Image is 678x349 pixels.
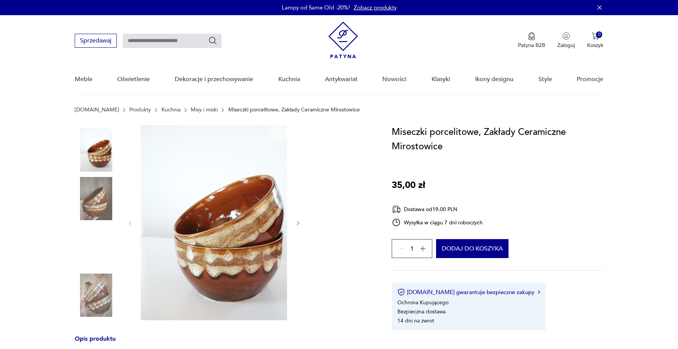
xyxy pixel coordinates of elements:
[228,107,360,113] p: Miseczki porcelitowe, Zakłady Ceramiczne Mirostowice
[592,32,599,40] img: Ikona koszyka
[328,22,358,58] img: Patyna - sklep z meblami i dekoracjami vintage
[587,42,603,49] p: Koszyk
[397,317,434,324] li: 14 dni na zwrot
[596,31,603,38] div: 0
[75,107,119,113] a: [DOMAIN_NAME]
[282,4,350,11] p: Lampy od Same Old -20%!
[538,290,540,294] img: Ikona strzałki w prawo
[354,4,397,11] a: Zobacz produkty
[436,239,508,258] button: Dodaj do koszyka
[392,205,483,214] div: Dostawa od 19,00 PLN
[432,65,450,94] a: Klasyki
[392,218,483,227] div: Wysyłka w ciągu 7 dni roboczych
[392,125,603,154] h1: Miseczki porcelitowe, Zakłady Ceramiczne Mirostowice
[75,274,118,317] img: Zdjęcie produktu Miseczki porcelitowe, Zakłady Ceramiczne Mirostowice
[382,65,406,94] a: Nowości
[117,65,150,94] a: Oświetlenie
[129,107,151,113] a: Produkty
[397,308,446,315] li: Bezpieczna dostawa
[75,225,118,268] img: Zdjęcie produktu Miseczki porcelitowe, Zakłady Ceramiczne Mirostowice
[141,125,287,320] img: Zdjęcie produktu Miseczki porcelitowe, Zakłady Ceramiczne Mirostowice
[75,39,117,44] a: Sprzedawaj
[518,32,545,49] button: Patyna B2B
[75,336,374,349] h3: Opis produktu
[208,36,217,45] button: Szukaj
[392,178,425,192] p: 35,00 zł
[518,42,545,49] p: Patyna B2B
[410,246,414,251] span: 1
[392,205,401,214] img: Ikona dostawy
[75,128,118,172] img: Zdjęcie produktu Miseczki porcelitowe, Zakłady Ceramiczne Mirostowice
[191,107,218,113] a: Misy i miski
[162,107,180,113] a: Kuchnia
[397,288,405,296] img: Ikona certyfikatu
[75,177,118,220] img: Zdjęcie produktu Miseczki porcelitowe, Zakłady Ceramiczne Mirostowice
[528,32,535,41] img: Ikona medalu
[557,32,575,49] button: Zaloguj
[475,65,513,94] a: Ikony designu
[397,299,449,306] li: Ochrona Kupującego
[75,34,117,48] button: Sprzedawaj
[325,65,358,94] a: Antykwariat
[562,32,570,40] img: Ikonka użytkownika
[175,65,253,94] a: Dekoracje i przechowywanie
[518,32,545,49] a: Ikona medaluPatyna B2B
[557,42,575,49] p: Zaloguj
[397,288,540,296] button: [DOMAIN_NAME] gwarantuje bezpieczne zakupy
[577,65,603,94] a: Promocje
[75,65,93,94] a: Meble
[587,32,603,49] button: 0Koszyk
[538,65,552,94] a: Style
[278,65,300,94] a: Kuchnia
